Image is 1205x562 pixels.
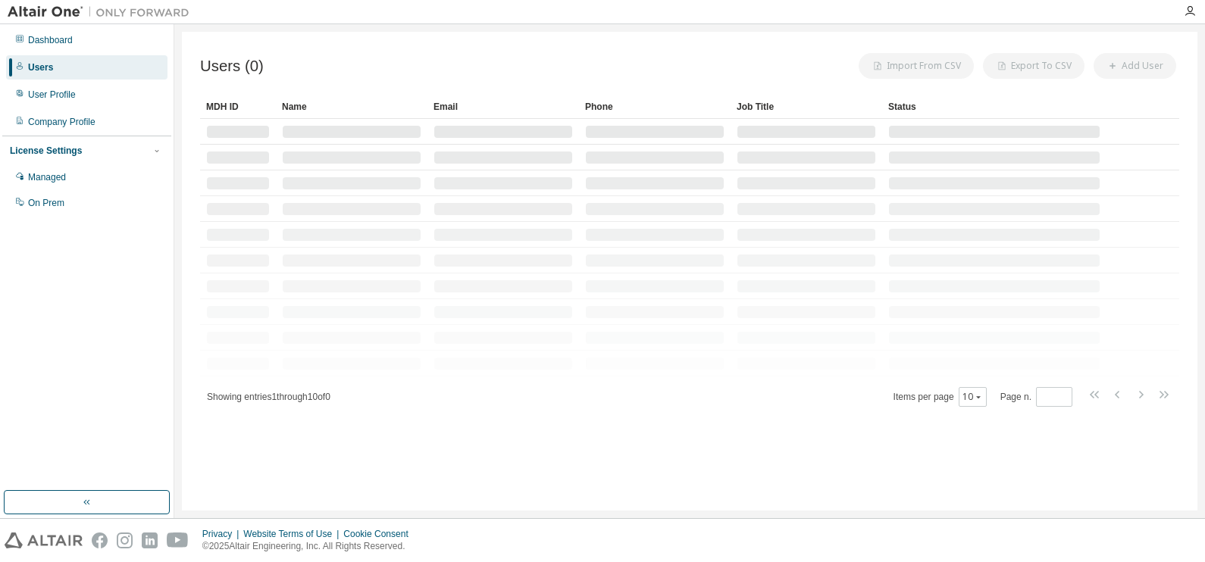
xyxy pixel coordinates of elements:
div: Cookie Consent [343,528,417,540]
span: Items per page [894,387,987,407]
img: instagram.svg [117,532,133,548]
div: Phone [585,95,725,119]
img: facebook.svg [92,532,108,548]
button: Import From CSV [859,53,974,79]
p: © 2025 Altair Engineering, Inc. All Rights Reserved. [202,540,418,553]
span: Users (0) [200,58,264,75]
button: Export To CSV [983,53,1084,79]
img: altair_logo.svg [5,532,83,548]
div: Users [28,61,53,73]
div: Company Profile [28,116,95,128]
button: Add User [1094,53,1176,79]
div: Website Terms of Use [243,528,343,540]
div: Status [888,95,1100,119]
div: MDH ID [206,95,270,119]
span: Showing entries 1 through 10 of 0 [207,392,330,402]
button: 10 [962,391,983,403]
div: Dashboard [28,34,73,46]
div: Job Title [737,95,876,119]
div: Name [282,95,421,119]
div: On Prem [28,197,64,209]
div: Email [433,95,573,119]
div: Managed [28,171,66,183]
span: Page n. [1000,387,1072,407]
img: linkedin.svg [142,532,158,548]
div: User Profile [28,89,76,101]
div: License Settings [10,145,82,157]
div: Privacy [202,528,243,540]
img: youtube.svg [167,532,189,548]
img: Altair One [8,5,197,20]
